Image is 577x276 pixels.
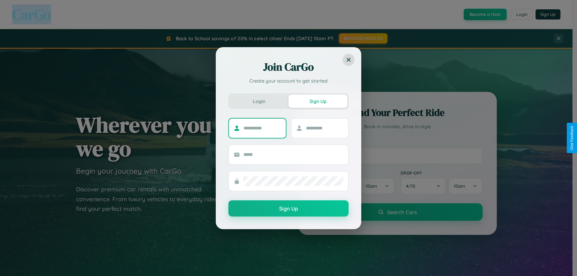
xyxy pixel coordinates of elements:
[228,60,349,74] h2: Join CarGo
[228,77,349,84] p: Create your account to get started
[230,95,288,108] button: Login
[228,200,349,217] button: Sign Up
[288,95,347,108] button: Sign Up
[570,126,574,150] div: Give Feedback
